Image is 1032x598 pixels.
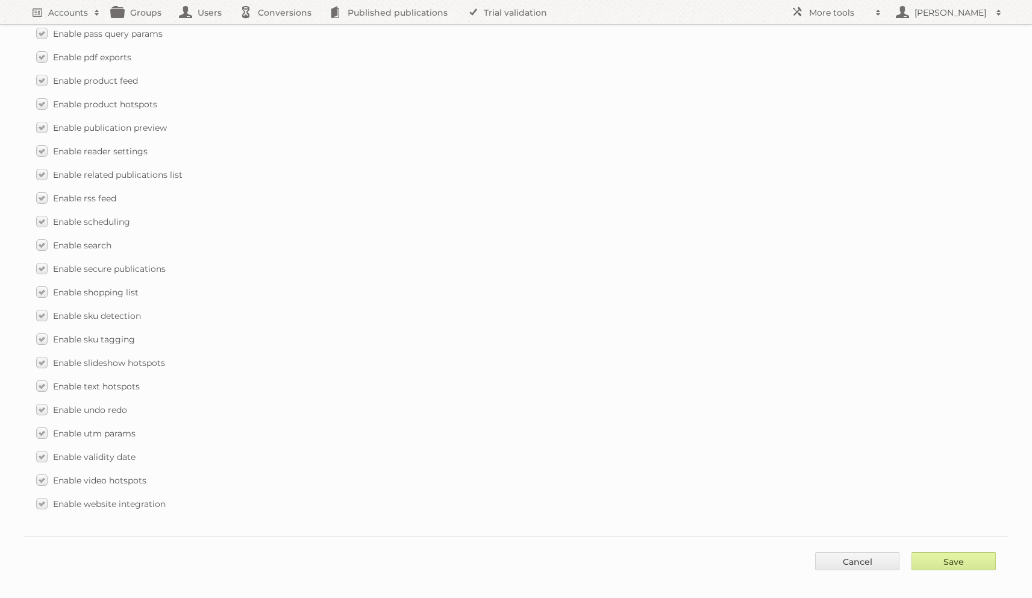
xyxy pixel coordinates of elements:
[53,263,166,274] span: Enable secure publications
[53,52,131,63] span: Enable pdf exports
[53,216,130,227] span: Enable scheduling
[53,452,136,462] span: Enable validity date
[53,310,141,321] span: Enable sku detection
[53,169,183,180] span: Enable related publications list
[815,552,899,570] a: Cancel
[53,334,135,345] span: Enable sku tagging
[53,122,167,133] span: Enable publication preview
[53,404,127,415] span: Enable undo redo
[809,7,869,19] h2: More tools
[912,552,996,570] input: Save
[53,99,157,110] span: Enable product hotspots
[53,146,148,157] span: Enable reader settings
[53,193,116,204] span: Enable rss feed
[53,428,136,439] span: Enable utm params
[53,499,166,509] span: Enable website integration
[53,357,165,368] span: Enable slideshow hotspots
[53,75,138,86] span: Enable product feed
[53,28,163,39] span: Enable pass query params
[53,475,146,486] span: Enable video hotspots
[912,7,990,19] h2: [PERSON_NAME]
[53,287,139,298] span: Enable shopping list
[53,240,111,251] span: Enable search
[48,7,88,19] h2: Accounts
[53,381,140,392] span: Enable text hotspots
